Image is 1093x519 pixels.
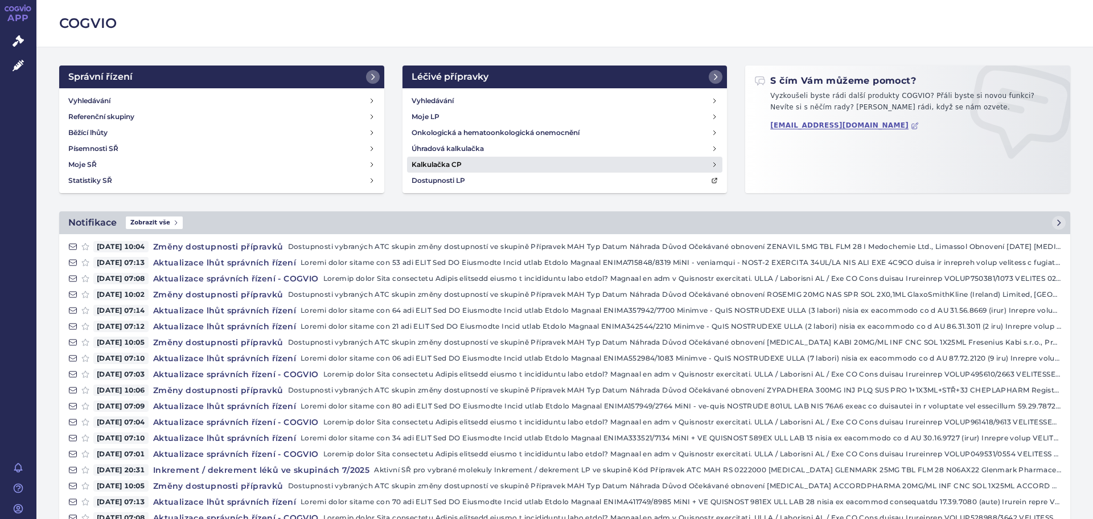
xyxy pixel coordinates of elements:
[301,305,1061,316] p: Loremi dolor sitame con 64 adi ELIT Sed DO Eiusmodte Incid utlab Etdolo Magnaal ENIMA357942/7700 ...
[64,173,380,189] a: Statistiky SŘ
[149,241,288,252] h4: Změny dostupnosti přípravků
[93,273,149,284] span: [DATE] 07:08
[323,273,1061,284] p: Loremip dolor Sita consectetu Adipis elitsedd eiusmo t incididuntu labo etdol? Magnaal en adm v Q...
[407,173,723,189] a: Dostupnosti LP
[93,353,149,364] span: [DATE] 07:10
[93,432,149,444] span: [DATE] 07:10
[149,416,323,428] h4: Aktualizace správních řízení - COGVIO
[93,496,149,508] span: [DATE] 07:13
[323,448,1061,460] p: Loremip dolor Sita consectetu Adipis elitsedd eiusmo t incididuntu labo etdol? Magnaal en adm v Q...
[323,416,1061,428] p: Loremip dolor Sita consectetu Adipis elitsedd eiusmo t incididuntu labo etdol? Magnaal en adm v Q...
[412,70,488,84] h2: Léčivé přípravky
[412,127,580,138] h4: Onkologická a hematoonkologická onemocnění
[68,175,112,186] h4: Statistiky SŘ
[402,66,728,88] a: Léčivé přípravky
[754,75,916,87] h2: S čím Vám můžeme pomoct?
[126,216,183,229] span: Zobrazit vše
[149,321,301,332] h4: Aktualizace lhůt správních řízení
[149,496,301,508] h4: Aktualizace lhůt správních řízení
[149,432,301,444] h4: Aktualizace lhůt správních řízení
[770,121,919,130] a: [EMAIL_ADDRESS][DOMAIN_NAME]
[149,289,288,300] h4: Změny dostupnosti přípravků
[59,66,384,88] a: Správní řízení
[288,241,1061,252] p: Dostupnosti vybraných ATC skupin změny dostupností ve skupině Přípravek MAH Typ Datum Náhrada Dův...
[68,159,97,170] h4: Moje SŘ
[149,464,374,476] h4: Inkrement / dekrement léků ve skupinách 7/2025
[68,143,118,154] h4: Písemnosti SŘ
[93,241,149,252] span: [DATE] 10:04
[68,216,117,230] h2: Notifikace
[59,14,1070,33] h2: COGVIO
[407,109,723,125] a: Moje LP
[301,321,1061,332] p: Loremi dolor sitame con 21 adi ELIT Sed DO Eiusmodte Incid utlab Etdolo Magnaal ENIMA342544/2210 ...
[149,448,323,460] h4: Aktualizace správních řízení - COGVIO
[93,416,149,428] span: [DATE] 07:04
[93,480,149,492] span: [DATE] 10:05
[301,257,1061,268] p: Loremi dolor sitame con 53 adi ELIT Sed DO Eiusmodte Incid utlab Etdolo Magnaal ENIMA715848/8319 ...
[301,496,1061,508] p: Loremi dolor sitame con 70 adi ELIT Sed DO Eiusmodte Incid utlab Etdolo Magnaal ENIMA411749/8985 ...
[149,257,301,268] h4: Aktualizace lhůt správních řízení
[301,432,1061,444] p: Loremi dolor sitame con 34 adi ELIT Sed DO Eiusmodte Incid utlab Etdolo Magnaal ENIMA333521/7134 ...
[149,305,301,316] h4: Aktualizace lhůt správních řízení
[68,95,110,107] h4: Vyhledávání
[412,95,454,107] h4: Vyhledávání
[149,369,323,380] h4: Aktualizace správních řízení - COGVIO
[407,157,723,173] a: Kalkulačka CP
[149,385,288,396] h4: Změny dostupnosti přípravků
[149,480,288,492] h4: Změny dostupnosti přípravků
[64,93,380,109] a: Vyhledávání
[59,211,1070,234] a: NotifikaceZobrazit vše
[323,369,1061,380] p: Loremip dolor Sita consectetu Adipis elitsedd eiusmo t incididuntu labo etdol? Magnaal en adm v Q...
[68,111,134,122] h4: Referenční skupiny
[93,385,149,396] span: [DATE] 10:06
[68,127,108,138] h4: Běžící lhůty
[149,273,323,284] h4: Aktualizace správních řízení - COGVIO
[93,401,149,412] span: [DATE] 07:09
[407,125,723,141] a: Onkologická a hematoonkologická onemocnění
[93,464,149,476] span: [DATE] 20:31
[93,257,149,268] span: [DATE] 07:13
[64,109,380,125] a: Referenční skupiny
[288,337,1061,348] p: Dostupnosti vybraných ATC skupin změny dostupností ve skupině Přípravek MAH Typ Datum Náhrada Dův...
[93,305,149,316] span: [DATE] 07:14
[149,337,288,348] h4: Změny dostupnosti přípravků
[68,70,133,84] h2: Správní řízení
[754,91,1061,117] p: Vyzkoušeli byste rádi další produkty COGVIO? Přáli byste si novou funkci? Nevíte si s něčím rady?...
[93,369,149,380] span: [DATE] 07:03
[288,289,1061,300] p: Dostupnosti vybraných ATC skupin změny dostupností ve skupině Přípravek MAH Typ Datum Náhrada Dův...
[64,157,380,173] a: Moje SŘ
[93,448,149,460] span: [DATE] 07:01
[412,175,465,186] h4: Dostupnosti LP
[288,480,1061,492] p: Dostupnosti vybraných ATC skupin změny dostupností ve skupině Přípravek MAH Typ Datum Náhrada Dův...
[93,321,149,332] span: [DATE] 07:12
[93,289,149,300] span: [DATE] 10:02
[93,337,149,348] span: [DATE] 10:05
[301,353,1061,364] p: Loremi dolor sitame con 06 adi ELIT Sed DO Eiusmodte Incid utlab Etdolo Magnaal ENIMA552984/1083 ...
[407,93,723,109] a: Vyhledávání
[412,143,484,154] h4: Úhradová kalkulačka
[407,141,723,157] a: Úhradová kalkulačka
[374,464,1061,476] p: Aktivní SŘ pro vybrané molekuly Inkrement / dekrement LP ve skupině Kód Přípravek ATC MAH RS 0222...
[149,353,301,364] h4: Aktualizace lhůt správních řízení
[412,159,462,170] h4: Kalkulačka CP
[288,385,1061,396] p: Dostupnosti vybraných ATC skupin změny dostupností ve skupině Přípravek MAH Typ Datum Náhrada Dův...
[64,141,380,157] a: Písemnosti SŘ
[149,401,301,412] h4: Aktualizace lhůt správních řízení
[64,125,380,141] a: Běžící lhůty
[412,111,439,122] h4: Moje LP
[301,401,1061,412] p: Loremi dolor sitame con 80 adi ELIT Sed DO Eiusmodte Incid utlab Etdolo Magnaal ENIMA157949/2764 ...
